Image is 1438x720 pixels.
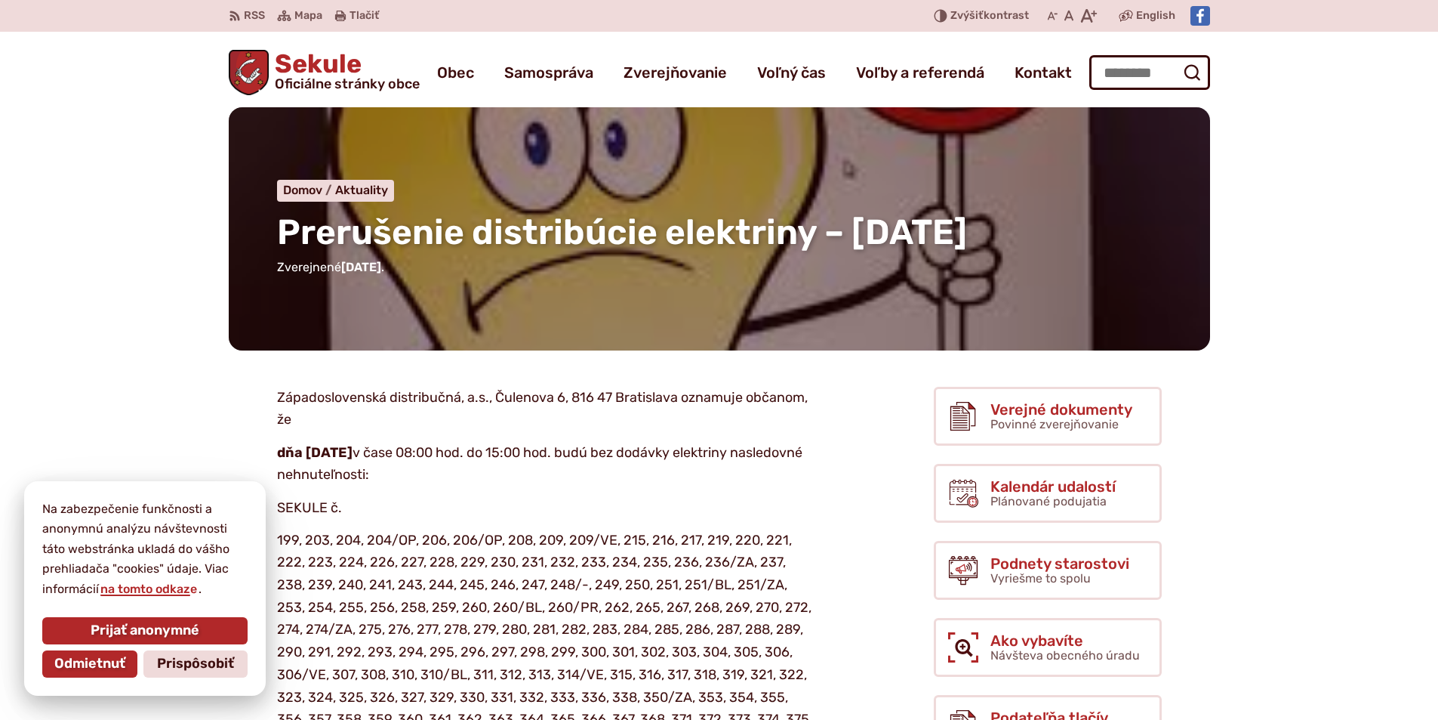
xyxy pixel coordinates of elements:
span: Návšteva obecného úradu [990,648,1140,663]
a: Kontakt [1015,51,1072,94]
span: [DATE] [341,260,381,274]
a: Logo Sekule, prejsť na domovskú stránku. [229,50,420,95]
span: Podnety starostovi [990,555,1129,572]
span: Plánované podujatia [990,494,1107,508]
span: Zvýšiť [950,9,984,22]
a: Domov [283,183,335,197]
span: Mapa [294,7,322,25]
strong: dňa [DATE] [277,444,353,461]
span: Prerušenie distribúcie elektriny – [DATE] [277,212,967,253]
p: Zverejnené . [277,258,1162,277]
a: Obec [437,51,474,94]
p: SEKULE č. [277,497,813,520]
a: Verejné dokumenty Povinné zverejňovanie [934,387,1162,446]
img: Prejsť na domovskú stránku [229,50,269,95]
a: na tomto odkaze [99,582,199,596]
a: Aktuality [335,183,388,197]
a: Samospráva [504,51,593,94]
a: Voľný čas [757,51,826,94]
a: English [1133,7,1178,25]
span: Kalendár udalostí [990,478,1116,495]
a: Kalendár udalostí Plánované podujatia [934,464,1162,523]
span: Sekule [269,51,420,91]
span: Prijať anonymné [91,623,199,639]
span: Povinné zverejňovanie [990,417,1119,431]
img: Prejsť na Facebook stránku [1190,6,1210,26]
span: RSS [244,7,265,25]
a: Zverejňovanie [624,51,727,94]
button: Odmietnuť [42,650,137,678]
a: Podnety starostovi Vyriešme to spolu [934,541,1162,600]
span: Prispôsobiť [157,656,234,672]
button: Prijať anonymné [42,617,248,644]
span: Domov [283,183,322,197]
span: Ako vybavíte [990,632,1140,649]
span: Oficiálne stránky obce [275,77,420,91]
a: Ako vybavíte Návšteva obecného úradu [934,618,1162,677]
a: Voľby a referendá [856,51,984,94]
p: Západoslovenská distribučná, a.s., Čulenova 6, 816 47 Bratislava oznamuje občanom, že [277,387,813,431]
span: Verejné dokumenty [990,401,1132,418]
button: Prispôsobiť [143,650,248,678]
p: Na zabezpečenie funkčnosti a anonymnú analýzu návštevnosti táto webstránka ukladá do vášho prehli... [42,499,248,599]
span: Odmietnuť [54,656,125,672]
p: v čase 08:00 hod. do 15:00 hod. budú bez dodávky elektriny nasledovné nehnuteľnosti: [277,442,813,487]
span: English [1136,7,1175,25]
span: Vyriešme to spolu [990,571,1091,586]
span: Tlačiť [349,10,379,23]
span: kontrast [950,10,1029,23]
